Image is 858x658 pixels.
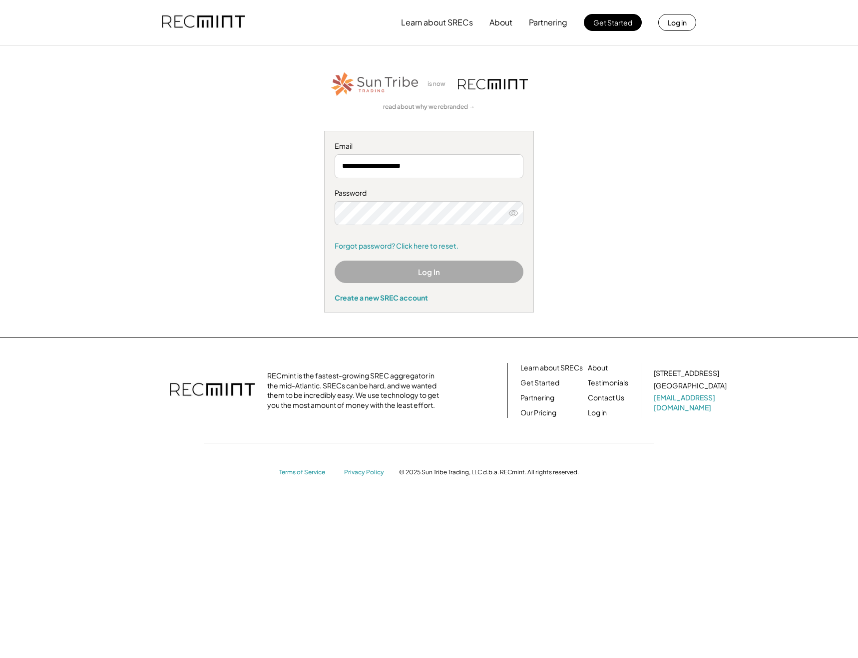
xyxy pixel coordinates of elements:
button: About [489,12,512,32]
a: Privacy Policy [344,468,389,477]
a: Contact Us [588,393,624,403]
a: Get Started [520,378,559,388]
button: Log in [658,14,696,31]
button: Get Started [584,14,642,31]
a: Forgot password? Click here to reset. [335,241,523,251]
a: Log in [588,408,607,418]
button: Learn about SRECs [401,12,473,32]
div: Create a new SREC account [335,293,523,302]
a: About [588,363,608,373]
div: [GEOGRAPHIC_DATA] [654,381,727,391]
img: recmint-logotype%403x.png [458,79,528,89]
div: © 2025 Sun Tribe Trading, LLC d.b.a. RECmint. All rights reserved. [399,468,579,476]
a: Our Pricing [520,408,556,418]
img: STT_Horizontal_Logo%2B-%2BColor.png [330,70,420,98]
a: Testimonials [588,378,628,388]
a: Partnering [520,393,554,403]
div: is now [425,80,453,88]
img: recmint-logotype%403x.png [170,373,255,408]
a: read about why we rebranded → [383,103,475,111]
img: recmint-logotype%403x.png [162,5,245,39]
div: [STREET_ADDRESS] [654,368,719,378]
div: Email [335,141,523,151]
button: Partnering [529,12,567,32]
div: RECmint is the fastest-growing SREC aggregator in the mid-Atlantic. SRECs can be hard, and we wan... [267,371,444,410]
button: Log In [335,261,523,283]
a: [EMAIL_ADDRESS][DOMAIN_NAME] [654,393,729,412]
div: Password [335,188,523,198]
a: Learn about SRECs [520,363,583,373]
a: Terms of Service [279,468,334,477]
